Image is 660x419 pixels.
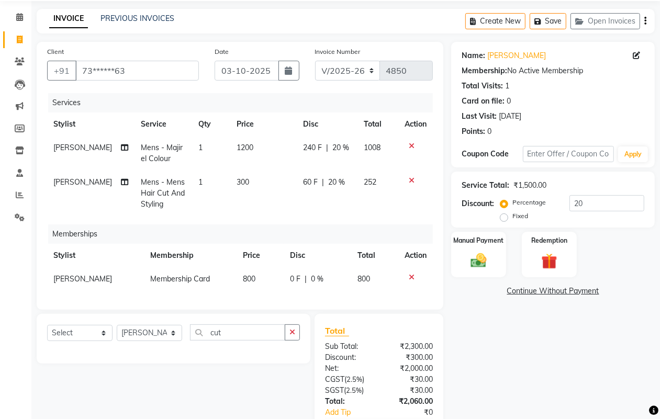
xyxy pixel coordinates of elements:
[317,396,379,407] div: Total:
[237,244,284,267] th: Price
[487,126,491,137] div: 0
[389,407,441,418] div: ₹0
[618,146,648,162] button: Apply
[243,274,255,284] span: 800
[379,352,441,363] div: ₹300.00
[462,65,507,76] div: Membership:
[379,396,441,407] div: ₹2,060.00
[462,198,494,209] div: Discount:
[48,224,441,244] div: Memberships
[317,363,379,374] div: Net:
[346,386,362,394] span: 2.5%
[462,81,503,92] div: Total Visits:
[513,180,546,191] div: ₹1,500.00
[53,143,112,152] span: [PERSON_NAME]
[487,50,546,61] a: [PERSON_NAME]
[237,143,254,152] span: 1200
[499,111,521,122] div: [DATE]
[523,146,614,162] input: Enter Offer / Coupon Code
[100,14,174,23] a: PREVIOUS INVOICES
[192,112,230,136] th: Qty
[325,325,349,336] span: Total
[198,177,203,187] span: 1
[53,177,112,187] span: [PERSON_NAME]
[135,112,192,136] th: Service
[531,236,567,245] label: Redemption
[462,126,485,137] div: Points:
[398,244,433,267] th: Action
[317,407,389,418] a: Add Tip
[379,341,441,352] div: ₹2,300.00
[462,65,644,76] div: No Active Membership
[47,112,135,136] th: Stylist
[351,244,398,267] th: Total
[75,61,199,81] input: Search by Name/Mobile/Email/Code
[530,13,566,29] button: Save
[47,61,76,81] button: +91
[466,252,491,269] img: _cash.svg
[379,385,441,396] div: ₹30.00
[379,363,441,374] div: ₹2,000.00
[536,252,562,271] img: _gift.svg
[357,112,398,136] th: Total
[141,143,183,163] span: Mens - Majirel Colour
[317,352,379,363] div: Discount:
[507,96,511,107] div: 0
[48,93,441,112] div: Services
[284,244,351,267] th: Disc
[462,149,522,160] div: Coupon Code
[462,180,509,191] div: Service Total:
[332,142,349,153] span: 20 %
[322,177,324,188] span: |
[231,112,297,136] th: Price
[462,50,485,61] div: Name:
[512,211,528,221] label: Fixed
[453,286,653,297] a: Continue Without Payment
[326,142,328,153] span: |
[47,47,64,56] label: Client
[462,111,497,122] div: Last Visit:
[505,81,509,92] div: 1
[364,177,376,187] span: 252
[215,47,229,56] label: Date
[462,96,505,107] div: Card on file:
[398,112,433,136] th: Action
[290,274,300,285] span: 0 F
[141,177,185,209] span: Mens - Mens Hair Cut And Styling
[325,375,344,384] span: CGST
[379,374,441,385] div: ₹30.00
[317,341,379,352] div: Sub Total:
[297,112,357,136] th: Disc
[190,324,285,341] input: Search
[454,236,504,245] label: Manual Payment
[325,386,344,395] span: SGST
[357,274,370,284] span: 800
[303,177,318,188] span: 60 F
[150,274,210,284] span: Membership Card
[53,274,112,284] span: [PERSON_NAME]
[49,9,88,28] a: INVOICE
[198,143,203,152] span: 1
[346,375,362,383] span: 2.5%
[570,13,640,29] button: Open Invoices
[317,374,379,385] div: ( )
[47,244,144,267] th: Stylist
[315,47,361,56] label: Invoice Number
[311,274,323,285] span: 0 %
[305,274,307,285] span: |
[144,244,237,267] th: Membership
[465,13,525,29] button: Create New
[328,177,345,188] span: 20 %
[303,142,322,153] span: 240 F
[364,143,381,152] span: 1008
[237,177,250,187] span: 300
[512,198,546,207] label: Percentage
[317,385,379,396] div: ( )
